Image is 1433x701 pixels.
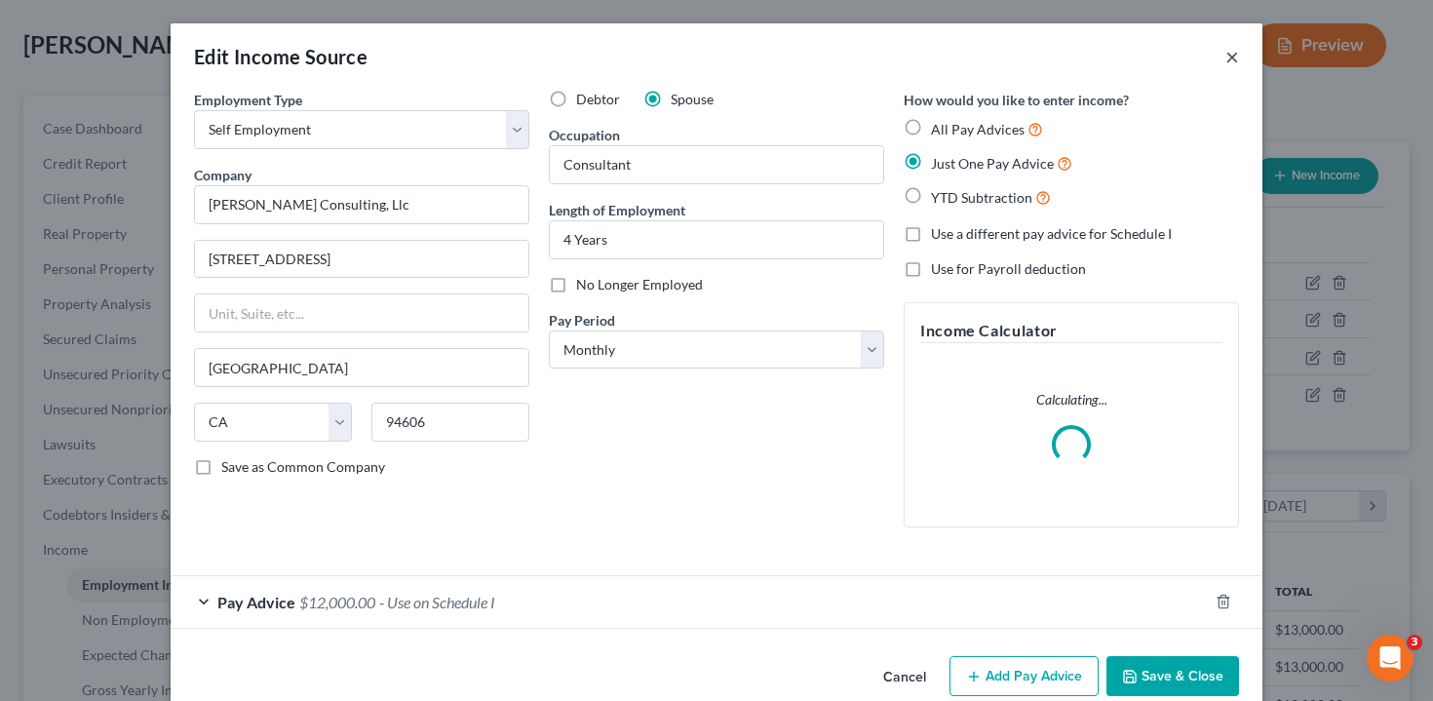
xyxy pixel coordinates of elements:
span: Employment Type [194,92,302,108]
span: 3 [1407,635,1422,650]
label: Occupation [549,125,620,145]
span: Pay Advice [217,593,295,611]
label: How would you like to enter income? [904,90,1129,110]
button: Save & Close [1106,656,1239,697]
button: Cancel [868,658,942,697]
input: Search company by name... [194,185,529,224]
p: Calculating... [920,390,1222,409]
span: All Pay Advices [931,121,1025,137]
div: Edit Income Source [194,43,368,70]
span: Pay Period [549,312,615,329]
span: Save as Common Company [221,458,385,475]
input: Enter address... [195,241,528,278]
span: Just One Pay Advice [931,155,1054,172]
span: Use for Payroll deduction [931,260,1086,277]
input: Unit, Suite, etc... [195,294,528,331]
iframe: Intercom live chat [1367,635,1414,682]
input: ex: 2 years [550,221,883,258]
input: Enter city... [195,349,528,386]
span: Debtor [576,91,620,107]
h5: Income Calculator [920,319,1222,343]
span: YTD Subtraction [931,189,1032,206]
label: Length of Employment [549,200,685,220]
span: $12,000.00 [299,593,375,611]
span: Company [194,167,252,183]
span: Spouse [671,91,714,107]
button: Add Pay Advice [949,656,1099,697]
input: -- [550,146,883,183]
button: × [1225,45,1239,68]
span: - Use on Schedule I [379,593,495,611]
span: Use a different pay advice for Schedule I [931,225,1172,242]
input: Enter zip... [371,403,529,442]
span: No Longer Employed [576,276,703,292]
